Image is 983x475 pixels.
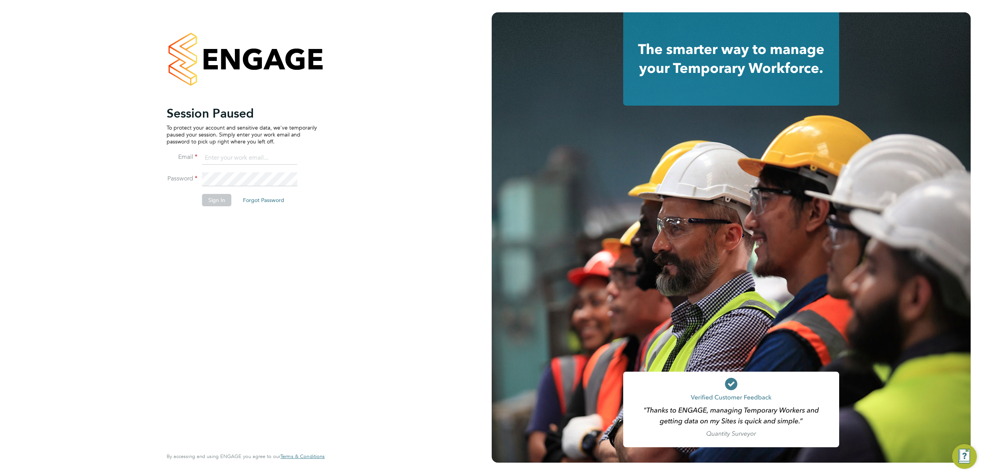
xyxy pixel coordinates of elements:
h2: Session Paused [167,106,317,121]
input: Enter your work email... [202,151,297,165]
button: Engage Resource Center [952,444,977,469]
p: To protect your account and sensitive data, we've temporarily paused your session. Simply enter y... [167,124,317,145]
a: Terms & Conditions [280,453,325,460]
button: Sign In [202,194,231,206]
label: Password [167,175,197,183]
span: By accessing and using ENGAGE you agree to our [167,453,325,460]
button: Forgot Password [237,194,290,206]
label: Email [167,153,197,161]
